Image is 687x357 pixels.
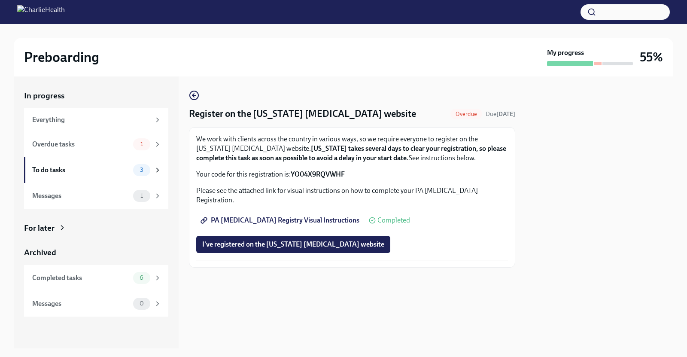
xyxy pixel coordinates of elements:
[24,223,55,234] div: For later
[196,144,506,162] strong: [US_STATE] takes several days to clear your registration, so please complete this task as soon as...
[32,299,130,308] div: Messages
[202,240,384,249] span: I've registered on the [US_STATE] [MEDICAL_DATA] website
[32,115,150,125] div: Everything
[32,165,130,175] div: To do tasks
[377,217,410,224] span: Completed
[496,110,515,118] strong: [DATE]
[134,275,149,281] span: 6
[24,90,168,101] a: In progress
[547,48,584,58] strong: My progress
[135,141,148,147] span: 1
[202,216,359,225] span: PA [MEDICAL_DATA] Registry Visual Instructions
[640,49,663,65] h3: 55%
[17,5,65,19] img: CharlieHealth
[134,300,149,307] span: 0
[32,191,130,201] div: Messages
[196,236,390,253] button: I've registered on the [US_STATE] [MEDICAL_DATA] website
[24,247,168,258] a: Archived
[135,192,148,199] span: 1
[196,212,365,229] a: PA [MEDICAL_DATA] Registry Visual Instructions
[32,273,130,283] div: Completed tasks
[135,167,149,173] span: 3
[24,157,168,183] a: To do tasks3
[24,183,168,209] a: Messages1
[196,170,508,179] p: Your code for this registration is:
[32,140,130,149] div: Overdue tasks
[189,107,416,120] h4: Register on the [US_STATE] [MEDICAL_DATA] website
[486,110,515,118] span: September 25th, 2025 09:00
[24,223,168,234] a: For later
[24,49,99,66] h2: Preboarding
[196,134,508,163] p: We work with clients across the country in various ways, so we require everyone to register on th...
[24,108,168,131] a: Everything
[196,186,508,205] p: Please see the attached link for visual instructions on how to complete your PA [MEDICAL_DATA] Re...
[486,110,515,118] span: Due
[291,170,345,178] strong: YO04X9RQVWHF
[24,131,168,157] a: Overdue tasks1
[24,291,168,317] a: Messages0
[24,265,168,291] a: Completed tasks6
[450,111,482,117] span: Overdue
